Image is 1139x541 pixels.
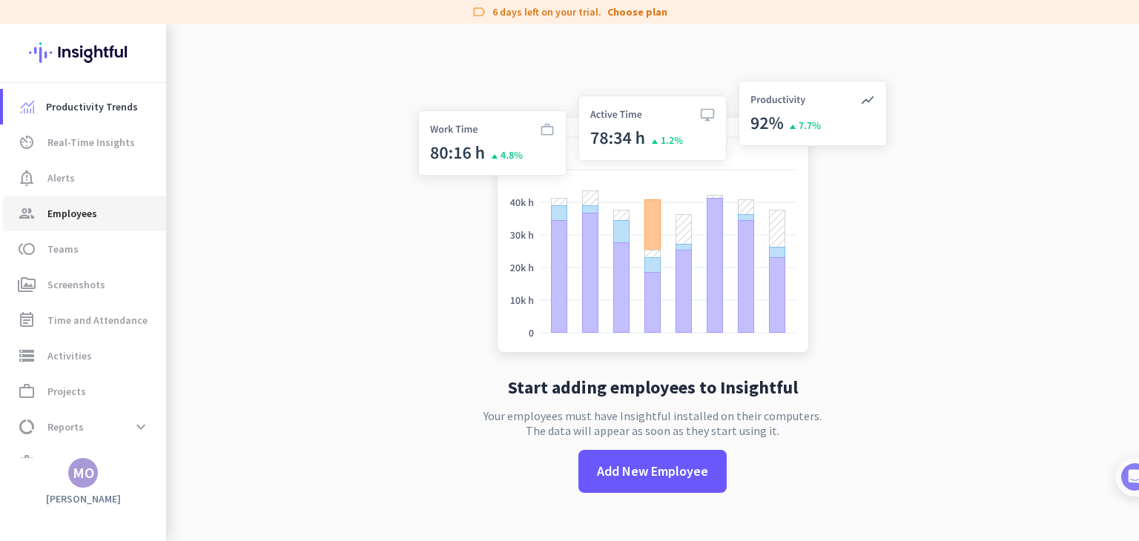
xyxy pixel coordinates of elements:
[3,196,166,231] a: groupEmployees
[18,418,36,436] i: data_usage
[47,276,105,293] span: Screenshots
[508,379,798,396] h2: Start adding employees to Insightful
[407,72,898,367] img: no-search-results
[47,347,92,365] span: Activities
[3,267,166,302] a: perm_mediaScreenshots
[597,462,708,481] span: Add New Employee
[18,347,36,365] i: storage
[21,100,34,113] img: menu-item
[3,302,166,338] a: event_noteTime and Attendance
[73,465,94,480] div: MO
[47,382,86,400] span: Projects
[3,160,166,196] a: notification_importantAlerts
[29,24,137,82] img: Insightful logo
[472,4,486,19] i: label
[3,374,166,409] a: work_outlineProjects
[3,445,166,480] a: settingsSettings
[18,454,36,471] i: settings
[18,311,36,329] i: event_note
[18,382,36,400] i: work_outline
[18,169,36,187] i: notification_important
[3,409,166,445] a: data_usageReportsexpand_more
[47,133,135,151] span: Real-Time Insights
[578,450,727,493] button: Add New Employee
[47,311,148,329] span: Time and Attendance
[3,125,166,160] a: av_timerReal-Time Insights
[128,414,154,440] button: expand_more
[47,169,75,187] span: Alerts
[18,133,36,151] i: av_timer
[47,418,84,436] span: Reports
[47,205,97,222] span: Employees
[18,276,36,293] i: perm_media
[47,454,88,471] span: Settings
[18,240,36,258] i: toll
[46,98,138,116] span: Productivity Trends
[18,205,36,222] i: group
[607,4,667,19] a: Choose plan
[47,240,79,258] span: Teams
[3,89,166,125] a: menu-itemProductivity Trends
[3,231,166,267] a: tollTeams
[483,408,822,438] p: Your employees must have Insightful installed on their computers. The data will appear as soon as...
[3,338,166,374] a: storageActivities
